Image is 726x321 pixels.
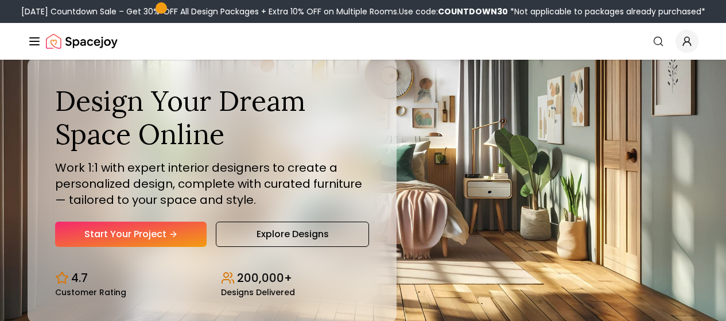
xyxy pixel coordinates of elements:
span: *Not applicable to packages already purchased* [508,6,705,17]
b: COUNTDOWN30 [438,6,508,17]
a: Spacejoy [46,30,118,53]
a: Start Your Project [55,222,207,247]
h1: Design Your Dream Space Online [55,84,369,150]
div: Design stats [55,261,369,296]
img: Spacejoy Logo [46,30,118,53]
div: [DATE] Countdown Sale – Get 30% OFF All Design Packages + Extra 10% OFF on Multiple Rooms. [21,6,705,17]
p: 4.7 [71,270,88,286]
p: Work 1:1 with expert interior designers to create a personalized design, complete with curated fu... [55,160,369,208]
small: Designs Delivered [221,288,295,296]
nav: Global [28,23,698,60]
small: Customer Rating [55,288,126,296]
span: Use code: [399,6,508,17]
a: Explore Designs [216,222,368,247]
p: 200,000+ [237,270,292,286]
